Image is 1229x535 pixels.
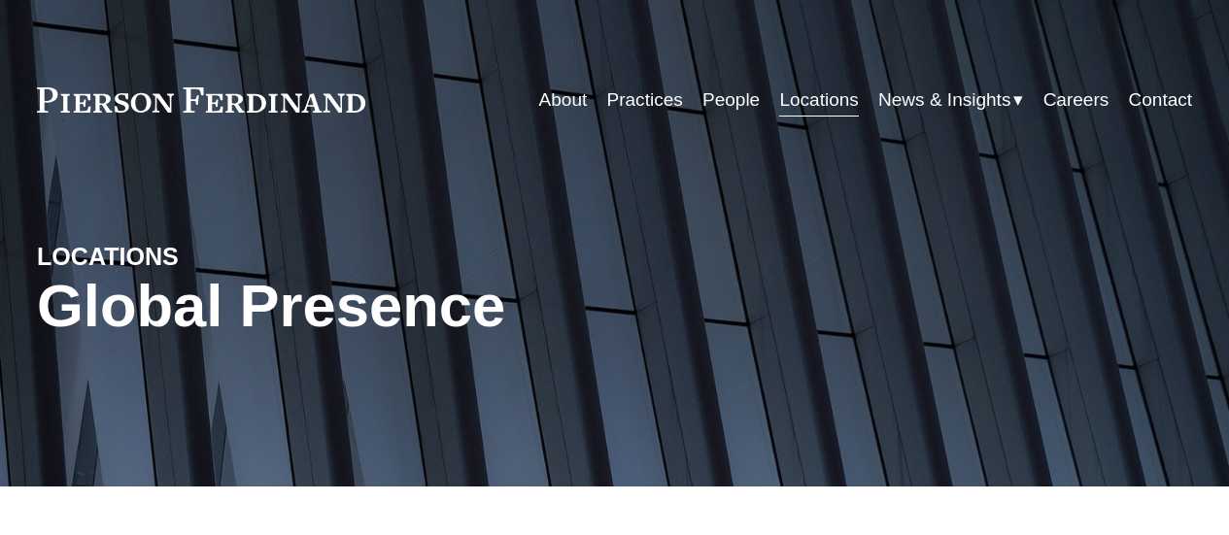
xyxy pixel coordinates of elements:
[878,82,1023,118] a: folder dropdown
[37,242,325,273] h4: LOCATIONS
[607,82,683,118] a: Practices
[878,84,1010,117] span: News & Insights
[1129,82,1193,118] a: Contact
[702,82,760,118] a: People
[1043,82,1110,118] a: Careers
[539,82,588,118] a: About
[779,82,858,118] a: Locations
[37,272,807,340] h1: Global Presence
